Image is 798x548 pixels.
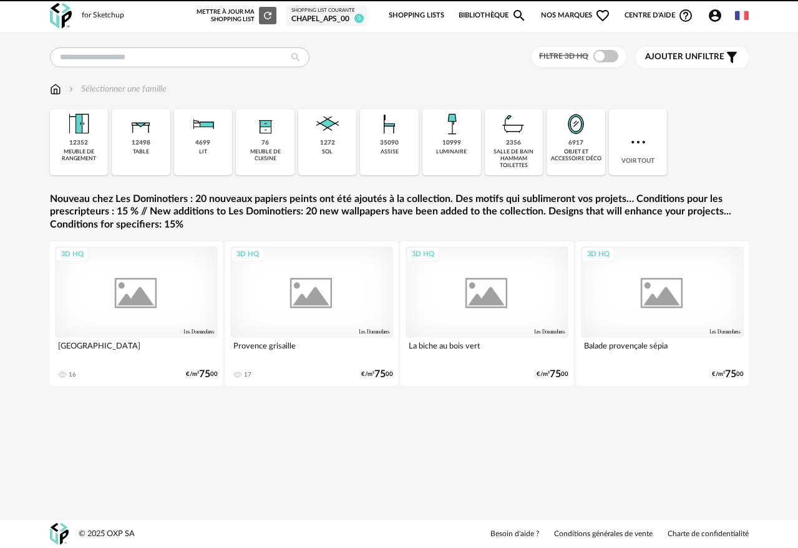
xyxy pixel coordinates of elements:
span: Magnify icon [512,8,527,23]
div: Balade provençale sépia [581,338,744,363]
div: meuble de rangement [54,148,105,163]
img: OXP [50,523,69,545]
div: assise [381,148,399,155]
div: Chapel_APS_00 [291,14,362,24]
div: luminaire [436,148,467,155]
div: table [133,148,149,155]
img: Assise.png [374,109,404,139]
a: Shopping Lists [389,2,444,29]
a: Nouveau chez Les Dominotiers : 20 nouveaux papiers peints ont été ajoutés à la collection. Des mo... [50,193,749,231]
div: 12498 [132,139,150,147]
div: 4699 [195,139,210,147]
span: Help Circle Outline icon [678,8,693,23]
div: 12352 [69,139,88,147]
img: fr [735,9,749,22]
a: 3D HQ Balade provençale sépia €/m²7500 [576,241,749,386]
span: Filter icon [724,50,739,65]
span: Centre d'aideHelp Circle Outline icon [625,8,694,23]
span: Account Circle icon [708,8,728,23]
div: 3D HQ [56,247,89,262]
img: Sol.png [313,109,343,139]
img: Salle%20de%20bain.png [499,109,528,139]
div: €/m² 00 [537,370,568,378]
div: Mettre à jour ma Shopping List [197,7,276,24]
div: Sélectionner une famille [66,83,167,95]
a: 3D HQ [GEOGRAPHIC_DATA] 16 €/m²7500 [50,241,223,386]
div: [GEOGRAPHIC_DATA] [55,338,218,363]
div: 6917 [568,139,583,147]
div: lit [199,148,207,155]
img: Luminaire.png [437,109,467,139]
div: for Sketchup [82,11,124,21]
a: BibliothèqueMagnify icon [459,2,527,29]
span: 75 [725,370,736,378]
span: Ajouter un [645,52,698,61]
div: La biche au bois vert [406,338,568,363]
div: €/m² 00 [361,370,393,378]
div: 10999 [442,139,461,147]
span: Refresh icon [262,12,273,19]
div: meuble de cuisine [240,148,291,163]
span: 0 [354,14,364,23]
img: Table.png [126,109,156,139]
span: Filtre 3D HQ [539,52,588,60]
button: Ajouter unfiltre Filter icon [636,47,749,68]
a: Charte de confidentialité [668,529,749,539]
div: 17 [244,371,251,378]
div: Provence grisaille [230,338,393,363]
div: objet et accessoire déco [550,148,601,163]
a: Besoin d'aide ? [490,529,539,539]
img: more.7b13dc1.svg [628,132,648,152]
div: €/m² 00 [712,370,744,378]
div: 3D HQ [406,247,440,262]
span: Account Circle icon [708,8,723,23]
span: 75 [550,370,561,378]
span: Nos marques [541,2,611,29]
img: Meuble%20de%20rangement.png [64,109,94,139]
div: 35090 [380,139,399,147]
div: sol [322,148,333,155]
div: 3D HQ [581,247,615,262]
div: © 2025 OXP SA [79,529,135,539]
img: Rangement.png [250,109,280,139]
div: €/m² 00 [186,370,218,378]
div: 1272 [320,139,335,147]
a: Shopping List courante Chapel_APS_00 0 [291,7,362,24]
img: svg+xml;base64,PHN2ZyB3aWR0aD0iMTYiIGhlaWdodD0iMTciIHZpZXdCb3g9IjAgMCAxNiAxNyIgZmlsbD0ibm9uZSIgeG... [50,83,61,95]
img: Literie.png [188,109,218,139]
span: filtre [645,52,724,62]
a: Conditions générales de vente [554,529,653,539]
a: 3D HQ La biche au bois vert €/m²7500 [401,241,573,386]
span: 75 [199,370,210,378]
div: Voir tout [609,109,668,175]
div: 16 [69,371,76,378]
img: svg+xml;base64,PHN2ZyB3aWR0aD0iMTYiIGhlaWdodD0iMTYiIHZpZXdCb3g9IjAgMCAxNiAxNiIgZmlsbD0ibm9uZSIgeG... [66,83,76,95]
a: 3D HQ Provence grisaille 17 €/m²7500 [225,241,398,386]
div: Shopping List courante [291,7,362,14]
span: 75 [374,370,386,378]
span: Heart Outline icon [595,8,610,23]
div: salle de bain hammam toilettes [489,148,540,170]
div: 3D HQ [231,247,265,262]
img: Miroir.png [561,109,591,139]
div: 76 [261,139,269,147]
div: 2356 [506,139,521,147]
img: OXP [50,3,72,29]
